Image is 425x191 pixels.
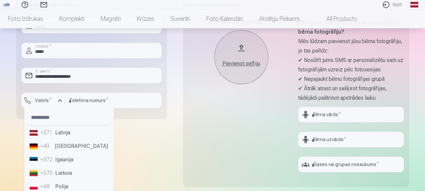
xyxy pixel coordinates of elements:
[40,156,54,164] div: +372
[27,126,111,139] li: Latvija
[51,9,93,28] a: Komplekti
[3,3,10,7] img: /fa1
[27,153,111,166] li: Igaunija
[163,9,198,28] a: Suvenīri
[93,9,129,28] a: Magnēti
[27,166,111,180] li: Lietuva
[221,60,261,68] div: Pievienot selfiju
[40,169,54,177] div: +370
[308,9,365,28] a: All products
[298,56,404,74] p: ✔ Nosūtīt jums SMS ar personalizētu saiti uz fotogrāfijām uzreiz pēc fotosesijas
[198,9,251,28] a: Foto kalendāri
[251,9,308,28] a: Atslēgu piekariņi
[40,129,54,137] div: +371
[129,9,163,28] a: Krūzes
[40,183,54,191] div: +48
[298,84,404,103] p: ✔ Ātrāk atrast un sašķirot fotogrāfijas, tādējādi paātrinot apstrādes laiku
[40,142,54,150] div: +49
[214,30,268,84] button: Pievienot selfiju
[32,97,54,104] label: Valsts
[27,139,111,153] li: [GEOGRAPHIC_DATA]
[298,74,404,84] p: ✔ Nepajaukt bērnu fotogrāfijas grupā
[22,93,65,108] button: Valsts*
[298,37,404,56] p: Mēs lūdzam pievienot jūsu bērna fotogrāfiju, jo tas palīdz:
